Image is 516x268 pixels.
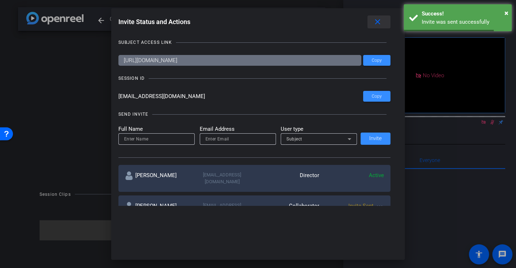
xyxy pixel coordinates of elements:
div: [EMAIL_ADDRESS][DOMAIN_NAME] [190,202,254,216]
button: Copy [363,91,390,102]
openreel-title-line: SESSION ID [118,75,391,82]
span: Invite Sent [348,203,374,209]
span: Copy [372,58,382,63]
div: [PERSON_NAME] [125,202,190,216]
span: Active [369,172,384,179]
input: Enter Name [124,135,189,143]
openreel-title-line: SUBJECT ACCESS LINK [118,39,391,46]
div: [EMAIL_ADDRESS][DOMAIN_NAME] [190,171,254,185]
div: Success! [422,10,506,18]
span: × [504,9,508,17]
mat-icon: more_horiz [375,202,384,211]
mat-label: Full Name [118,125,195,133]
div: SEND INVITE [118,111,148,118]
mat-label: Email Address [200,125,276,133]
mat-label: User type [281,125,357,133]
span: Copy [372,94,382,99]
span: Subject [286,137,302,142]
div: Collaborator [254,202,319,216]
div: SUBJECT ACCESS LINK [118,39,172,46]
mat-icon: close [373,18,382,27]
button: Close [504,8,508,18]
div: Invite Status and Actions [118,15,391,28]
div: Invite was sent successfully [422,18,506,26]
div: SESSION ID [118,75,145,82]
input: Enter Email [205,135,270,143]
button: Copy [363,55,390,66]
div: [PERSON_NAME] [125,171,190,185]
div: Director [254,171,319,185]
openreel-title-line: SEND INVITE [118,111,391,118]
